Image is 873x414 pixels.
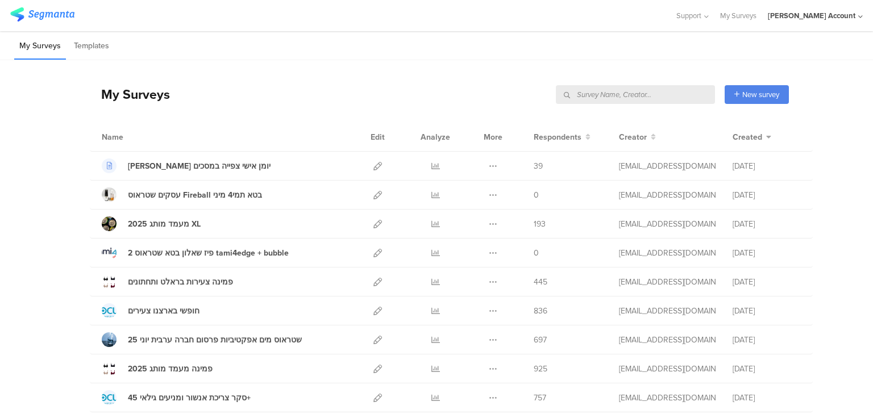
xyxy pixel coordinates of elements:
[102,187,262,202] a: עסקים שטראוס Fireball בטא תמי4 מיני
[676,10,701,21] span: Support
[556,85,715,104] input: Survey Name, Creator...
[619,305,716,317] div: odelya@ifocus-r.com
[128,247,289,259] div: 2 פיז שאלון בטא שטראוס tami4edge + bubble
[534,334,547,346] span: 697
[128,189,262,201] div: עסקים שטראוס Fireball בטא תמי4 מיני
[619,363,716,375] div: odelya@ifocus-r.com
[733,276,801,288] div: [DATE]
[534,247,539,259] span: 0
[733,247,801,259] div: [DATE]
[733,218,801,230] div: [DATE]
[534,305,547,317] span: 836
[534,189,539,201] span: 0
[128,363,213,375] div: פמינה מעמד מותג 2025
[534,131,581,143] span: Respondents
[102,274,233,289] a: פמינה צעירות בראלט ותחתונים
[619,218,716,230] div: odelya@ifocus-r.com
[733,131,762,143] span: Created
[619,131,647,143] span: Creator
[534,392,546,404] span: 757
[128,334,302,346] div: שטראוס מים אפקטיביות פרסום חברה ערבית יוני 25
[128,160,271,172] div: שמיר שאלון יומן אישי צפייה במסכים
[418,123,452,151] div: Analyze
[534,276,547,288] span: 445
[733,189,801,201] div: [DATE]
[733,363,801,375] div: [DATE]
[481,123,505,151] div: More
[534,363,547,375] span: 925
[128,392,251,404] div: סקר צריכת אנשור ומניעים גילאי 45+
[733,305,801,317] div: [DATE]
[733,392,801,404] div: [DATE]
[128,218,201,230] div: 2025 מעמד מותג XL
[619,189,716,201] div: odelya@ifocus-r.com
[619,392,716,404] div: odelya@ifocus-r.com
[10,7,74,22] img: segmanta logo
[365,123,390,151] div: Edit
[619,160,716,172] div: odelya@ifocus-r.com
[14,33,66,60] li: My Surveys
[733,334,801,346] div: [DATE]
[742,89,779,100] span: New survey
[733,160,801,172] div: [DATE]
[90,85,170,104] div: My Surveys
[102,303,199,318] a: חופשי בארצנו צעירים
[128,305,199,317] div: חופשי בארצנו צעירים
[733,131,771,143] button: Created
[102,158,271,173] a: [PERSON_NAME] יומן אישי צפייה במסכים
[102,332,302,347] a: שטראוס מים אפקטיביות פרסום חברה ערבית יוני 25
[102,216,201,231] a: 2025 מעמד מותג XL
[102,131,170,143] div: Name
[69,33,114,60] li: Templates
[619,131,656,143] button: Creator
[768,10,855,21] div: [PERSON_NAME] Account
[534,218,546,230] span: 193
[102,361,213,376] a: פמינה מעמד מותג 2025
[102,390,251,405] a: סקר צריכת אנשור ומניעים גילאי 45+
[619,334,716,346] div: odelya@ifocus-r.com
[102,245,289,260] a: 2 פיז שאלון בטא שטראוס tami4edge + bubble
[534,160,543,172] span: 39
[619,247,716,259] div: odelya@ifocus-r.com
[534,131,591,143] button: Respondents
[128,276,233,288] div: פמינה צעירות בראלט ותחתונים
[619,276,716,288] div: odelya@ifocus-r.com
